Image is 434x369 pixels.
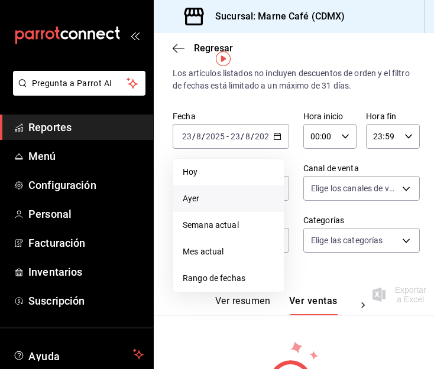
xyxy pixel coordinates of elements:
span: Mes actual [183,246,274,258]
span: - [226,132,229,141]
input: ---- [254,132,274,141]
button: open_drawer_menu [130,31,140,40]
span: / [251,132,254,141]
span: Pregunta a Parrot AI [32,77,127,90]
input: -- [245,132,251,141]
img: Tooltip marker [216,51,231,66]
input: -- [196,132,202,141]
span: Regresar [194,43,233,54]
button: Pregunta a Parrot AI [13,71,145,96]
div: Los artículos listados no incluyen descuentos de orden y el filtro de fechas está limitado a un m... [173,67,415,92]
span: Semana actual [183,219,274,231]
button: Ver resumen [215,295,270,315]
span: Menú [28,148,144,164]
button: Regresar [173,43,233,54]
input: ---- [205,132,225,141]
span: Reportes [28,119,144,135]
a: Pregunta a Parrot AI [8,86,145,98]
span: Ayuda [28,347,128,361]
label: Fecha [173,112,289,120]
div: navigation tabs [215,295,351,315]
input: -- [230,132,241,141]
label: Hora fin [366,112,419,120]
h3: Sucursal: Marne Café (CDMX) [206,9,345,24]
span: Elige las categorías [311,234,383,246]
span: / [241,132,244,141]
span: Suscripción [28,293,144,309]
span: / [202,132,205,141]
span: Hoy [183,166,274,178]
label: Hora inicio [303,112,357,120]
span: Configuración [28,177,144,193]
span: Rango de fechas [183,272,274,285]
label: Canal de venta [303,164,420,172]
span: Personal [28,206,144,222]
label: Categorías [303,216,420,224]
span: Inventarios [28,264,144,280]
span: Ayer [183,192,274,205]
span: / [192,132,196,141]
button: Ver ventas [289,295,338,315]
input: -- [182,132,192,141]
span: Elige los canales de venta [311,182,398,194]
span: Facturación [28,235,144,251]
